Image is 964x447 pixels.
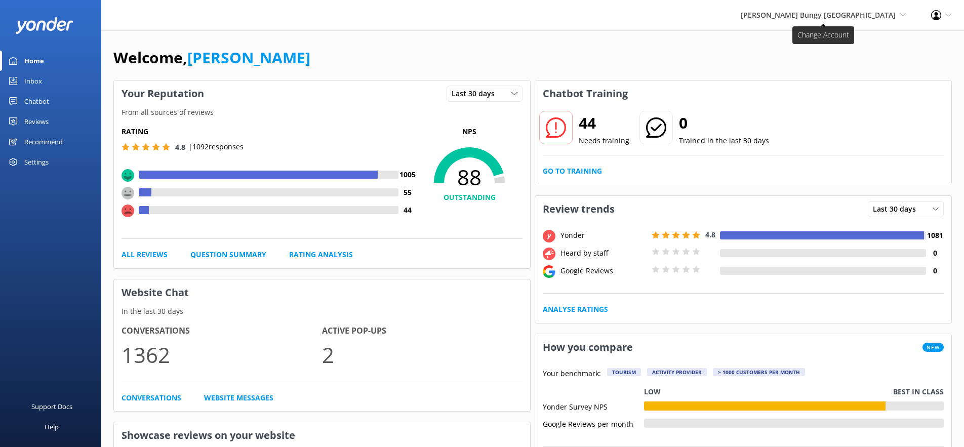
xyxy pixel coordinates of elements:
div: Support Docs [31,396,72,417]
p: Low [644,386,661,397]
div: Heard by staff [558,248,649,259]
span: 88 [416,165,523,190]
div: Recommend [24,132,63,152]
div: Yonder [558,230,649,241]
h4: Conversations [122,324,322,338]
h4: 0 [926,248,944,259]
h3: Review trends [535,196,622,222]
a: Analyse Ratings [543,304,608,315]
div: > 1000 customers per month [713,368,805,376]
span: Last 30 days [873,204,922,215]
a: Go to Training [543,166,602,177]
h4: 44 [398,205,416,216]
span: Last 30 days [452,88,501,99]
a: Website Messages [204,392,273,403]
img: yonder-white-logo.png [15,17,73,34]
a: Rating Analysis [289,249,353,260]
h3: Chatbot Training [535,80,635,107]
h5: Rating [122,126,416,137]
p: Best in class [893,386,944,397]
div: Help [45,417,59,437]
div: Activity Provider [647,368,707,376]
h4: 1081 [926,230,944,241]
div: Yonder Survey NPS [543,401,644,411]
h4: 0 [926,265,944,276]
h4: Active Pop-ups [322,324,523,338]
a: [PERSON_NAME] [187,47,310,68]
p: In the last 30 days [114,306,530,317]
span: 4.8 [705,230,715,239]
div: Home [24,51,44,71]
p: Your benchmark: [543,368,601,380]
span: New [922,343,944,352]
div: Settings [24,152,49,172]
div: Reviews [24,111,49,132]
p: 1362 [122,338,322,372]
h4: OUTSTANDING [416,192,523,203]
div: Inbox [24,71,42,91]
h2: 0 [679,111,769,135]
p: Needs training [579,135,629,146]
h4: 1005 [398,169,416,180]
a: All Reviews [122,249,168,260]
div: Chatbot [24,91,49,111]
p: From all sources of reviews [114,107,530,118]
p: NPS [416,126,523,137]
div: Google Reviews per month [543,419,644,428]
div: Google Reviews [558,265,649,276]
h3: Your Reputation [114,80,212,107]
a: Conversations [122,392,181,403]
p: Trained in the last 30 days [679,135,769,146]
span: 4.8 [175,142,185,152]
h3: Website Chat [114,279,530,306]
p: 2 [322,338,523,372]
h3: How you compare [535,334,640,360]
p: | 1092 responses [188,141,244,152]
h4: 55 [398,187,416,198]
h1: Welcome, [113,46,310,70]
div: Tourism [607,368,641,376]
a: Question Summary [190,249,266,260]
span: [PERSON_NAME] Bungy [GEOGRAPHIC_DATA] [741,10,896,20]
h2: 44 [579,111,629,135]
